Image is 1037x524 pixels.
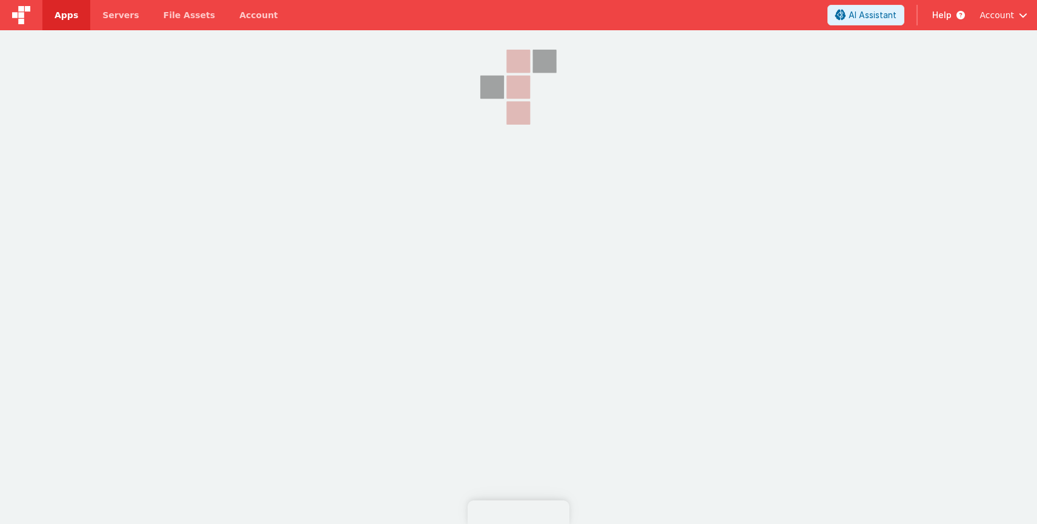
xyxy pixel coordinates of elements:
button: AI Assistant [827,5,904,25]
span: Apps [55,9,78,21]
button: Account [979,9,1027,21]
span: Help [932,9,952,21]
span: Servers [102,9,139,21]
span: Account [979,9,1014,21]
span: File Assets [164,9,216,21]
span: AI Assistant [849,9,896,21]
